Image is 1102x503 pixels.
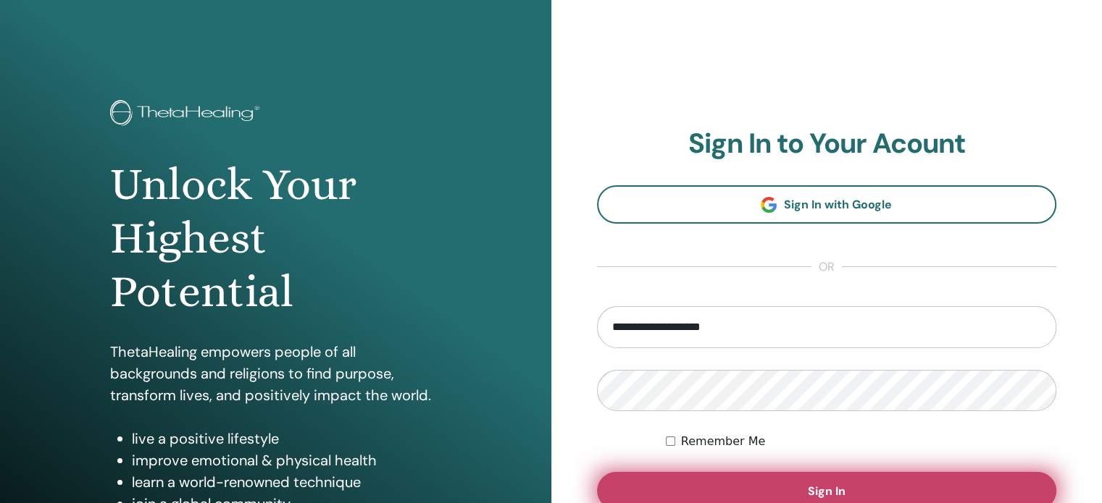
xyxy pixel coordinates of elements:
[597,185,1057,224] a: Sign In with Google
[666,433,1056,450] div: Keep me authenticated indefinitely or until I manually logout
[132,449,441,471] li: improve emotional & physical health
[110,158,441,319] h1: Unlock Your Highest Potential
[597,127,1057,161] h2: Sign In to Your Acount
[681,433,766,450] label: Remember Me
[132,428,441,449] li: live a positive lifestyle
[811,258,842,276] span: or
[132,471,441,493] li: learn a world-renowned technique
[784,197,892,212] span: Sign In with Google
[808,483,846,499] span: Sign In
[110,341,441,406] p: ThetaHealing empowers people of all backgrounds and religions to find purpose, transform lives, a...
